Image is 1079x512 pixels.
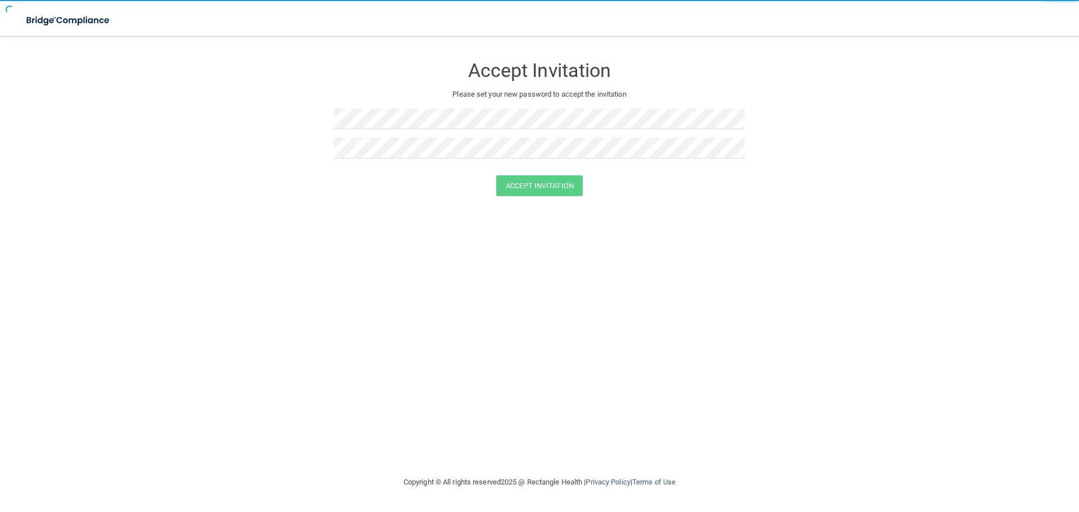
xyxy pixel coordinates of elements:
a: Privacy Policy [586,478,630,486]
h3: Accept Invitation [334,60,745,81]
img: bridge_compliance_login_screen.278c3ca4.svg [17,9,120,32]
p: Please set your new password to accept the invitation [343,88,736,101]
div: Copyright © All rights reserved 2025 @ Rectangle Health | | [334,464,745,500]
button: Accept Invitation [496,175,583,196]
a: Terms of Use [632,478,675,486]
